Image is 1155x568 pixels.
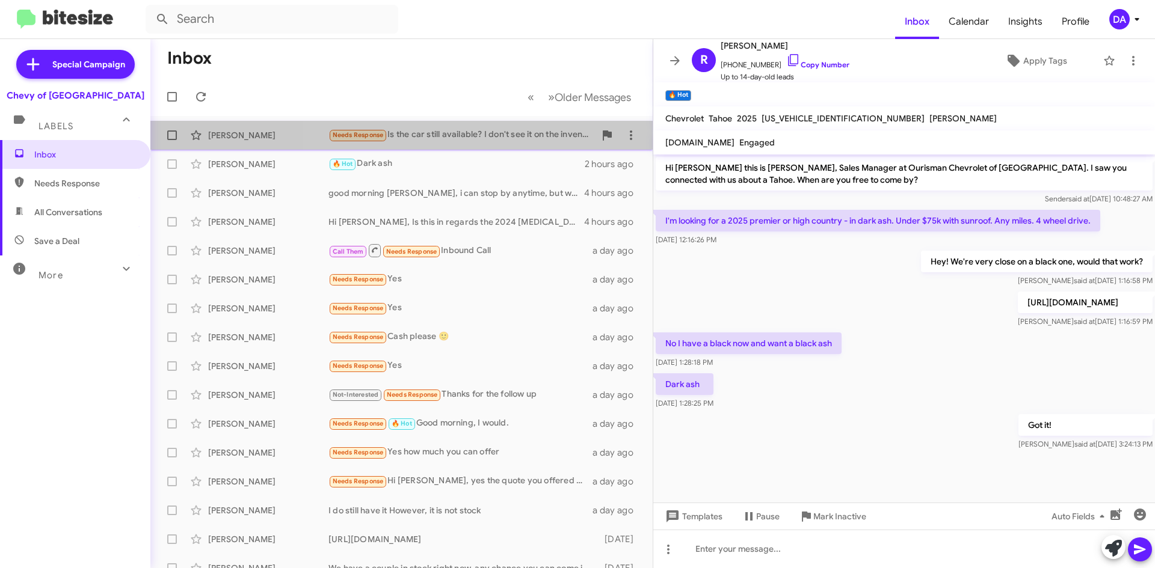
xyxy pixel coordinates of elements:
span: [PHONE_NUMBER] [721,53,849,71]
div: 2 hours ago [585,158,643,170]
div: a day ago [593,389,643,401]
span: » [548,90,555,105]
div: [PERSON_NAME] [208,418,328,430]
div: [PERSON_NAME] [208,129,328,141]
span: Engaged [739,137,775,148]
p: Got it! [1018,414,1153,436]
div: [PERSON_NAME] [208,331,328,343]
a: Profile [1052,4,1099,39]
div: [PERSON_NAME] [208,475,328,487]
div: Dark ash [328,157,585,171]
button: Auto Fields [1042,505,1119,527]
div: Hi [PERSON_NAME], Is this in regards the 2024 [MEDICAL_DATA] hybrid limited? [328,216,584,228]
div: Chevy of [GEOGRAPHIC_DATA] [7,90,144,102]
span: said at [1074,276,1095,285]
span: Auto Fields [1052,505,1109,527]
div: [PERSON_NAME] [208,533,328,545]
span: [DOMAIN_NAME] [665,137,735,148]
div: I do still have it However, it is not stock [328,504,593,516]
span: [PERSON_NAME] [DATE] 1:16:59 PM [1018,317,1153,326]
span: said at [1074,317,1095,326]
p: Dark ash [656,373,713,395]
span: Needs Response [333,275,384,283]
p: Hi [PERSON_NAME] this is [PERSON_NAME], Sales Manager at Ourisman Chevrolet of [GEOGRAPHIC_DATA].... [656,157,1153,191]
p: [URL][DOMAIN_NAME] [1018,292,1153,313]
span: [DATE] 1:28:25 PM [656,399,713,408]
div: Yes [328,359,593,373]
span: Sender [DATE] 10:48:27 AM [1045,194,1153,203]
span: All Conversations [34,206,102,218]
input: Search [146,5,398,34]
a: Insights [999,4,1052,39]
div: a day ago [593,360,643,372]
span: Special Campaign [52,58,125,70]
div: [PERSON_NAME] [208,216,328,228]
div: a day ago [593,447,643,459]
button: Templates [653,505,732,527]
button: DA [1099,9,1142,29]
div: [PERSON_NAME] [208,273,328,286]
div: DA [1109,9,1130,29]
span: Templates [663,505,722,527]
div: [PERSON_NAME] [208,447,328,459]
span: Needs Response [333,304,384,312]
nav: Page navigation example [521,85,638,109]
span: Needs Response [333,420,384,427]
span: said at [1074,439,1095,448]
button: Previous [520,85,541,109]
div: a day ago [593,331,643,343]
span: More [38,270,63,281]
div: Hi [PERSON_NAME], yes the quote you offered was not within my range. If you can offer a fair pric... [328,474,593,488]
span: Needs Response [387,391,438,399]
div: Inbound Call [328,243,593,258]
span: « [528,90,534,105]
span: Pause [756,505,780,527]
span: 🔥 Hot [392,420,412,427]
span: Needs Response [333,448,384,456]
span: 2025 [737,113,757,124]
p: I'm looking for a 2025 premier or high country - in dark ash. Under $75k with sunroof. Any miles.... [656,210,1100,231]
div: Good morning, I would. [328,417,593,430]
div: [PERSON_NAME] [208,187,328,199]
div: [PERSON_NAME] [208,302,328,314]
div: a day ago [593,475,643,487]
span: [PERSON_NAME] [721,38,849,53]
div: Yes [328,301,593,315]
span: Needs Response [333,131,384,139]
div: Thanks for the follow up [328,388,593,402]
span: Older Messages [555,91,631,104]
div: a day ago [593,273,643,286]
div: a day ago [593,418,643,430]
div: [PERSON_NAME] [208,389,328,401]
p: No I have a black now and want a black ash [656,332,842,354]
span: [US_VEHICLE_IDENTIFICATION_NUMBER] [762,113,925,124]
span: Call Them [333,248,364,255]
span: [PERSON_NAME] [DATE] 1:16:58 PM [1018,276,1153,285]
a: Inbox [895,4,939,39]
a: Special Campaign [16,50,135,79]
span: [DATE] 12:16:26 PM [656,235,716,244]
div: [PERSON_NAME] [208,158,328,170]
div: good morning [PERSON_NAME], i can stop by anytime, but wanted to make sure the numbers are good b... [328,187,584,199]
span: Labels [38,121,73,132]
span: Not-Interested [333,391,379,399]
span: [DATE] 1:28:18 PM [656,358,713,367]
div: Yes [328,272,593,286]
small: 🔥 Hot [665,90,691,101]
div: a day ago [593,504,643,516]
div: a day ago [593,245,643,257]
div: [PERSON_NAME] [208,504,328,516]
div: [URL][DOMAIN_NAME] [328,533,599,545]
div: a day ago [593,302,643,314]
span: Needs Response [333,333,384,341]
span: Needs Response [34,177,137,189]
span: 🔥 Hot [333,160,353,168]
span: Up to 14-day-old leads [721,71,849,83]
span: Apply Tags [1023,50,1067,72]
span: [PERSON_NAME] [DATE] 3:24:13 PM [1018,439,1153,448]
p: Hey! We're very close on a black one, would that work? [921,251,1153,272]
span: Mark Inactive [813,505,866,527]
